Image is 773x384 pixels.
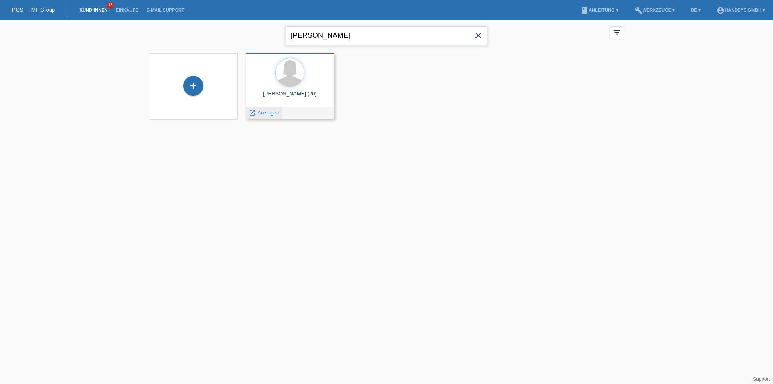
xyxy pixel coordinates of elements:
[577,8,622,12] a: bookAnleitung ▾
[252,91,328,104] div: [PERSON_NAME] (20)
[75,8,112,12] a: Kund*innen
[143,8,188,12] a: E-Mail Support
[473,31,483,40] i: close
[112,8,142,12] a: Einkäufe
[258,110,279,116] span: Anzeigen
[581,6,589,15] i: book
[630,8,679,12] a: buildWerkzeuge ▾
[612,28,621,37] i: filter_list
[107,2,114,9] span: 13
[717,6,725,15] i: account_circle
[12,7,55,13] a: POS — MF Group
[286,26,487,45] input: Suche...
[713,8,769,12] a: account_circleHandeys GmbH ▾
[687,8,705,12] a: DE ▾
[184,79,203,93] div: Kund*in hinzufügen
[753,376,770,382] a: Support
[249,110,279,116] a: launch Anzeigen
[249,109,256,116] i: launch
[635,6,643,15] i: build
